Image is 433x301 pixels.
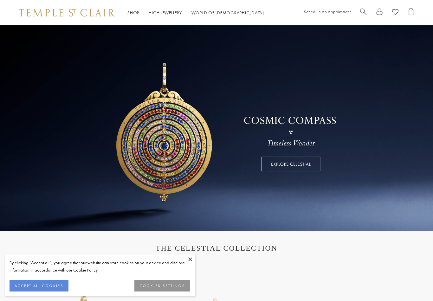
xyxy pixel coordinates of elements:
[127,10,139,16] a: ShopShop
[134,280,190,291] button: COOKIES SETTINGS
[149,10,182,16] a: High JewelleryHigh Jewellery
[19,9,115,16] img: Temple St. Clair
[10,259,190,274] div: By clicking “Accept all”, you agree that our website can store cookies on your device and disclos...
[304,9,351,15] a: Schedule An Appointment
[191,10,264,16] a: World of [DEMOGRAPHIC_DATA]World of [DEMOGRAPHIC_DATA]
[127,9,264,17] nav: Main navigation
[10,280,68,291] button: ACCEPT ALL COOKIES
[392,8,398,18] a: View Wishlist
[360,8,367,18] a: Search
[408,8,414,18] a: Open Shopping Bag
[401,271,427,295] iframe: Gorgias live chat messenger
[25,244,408,253] h1: THE CELESTIAL COLLECTION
